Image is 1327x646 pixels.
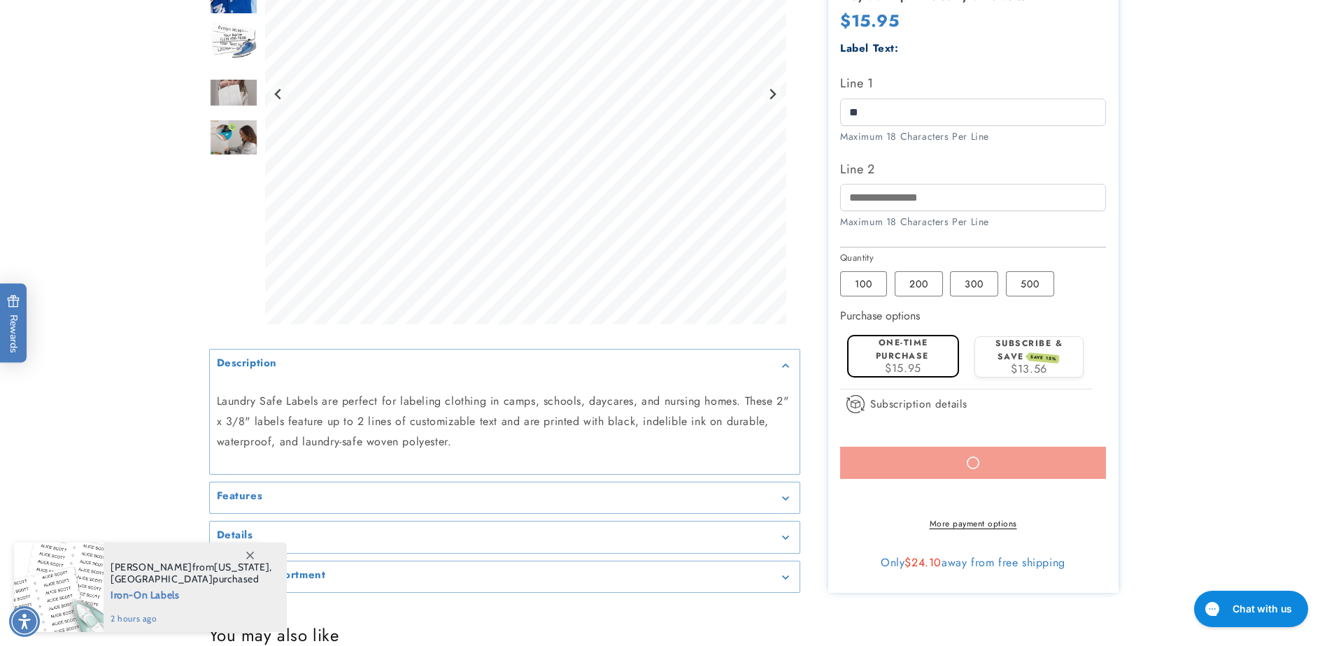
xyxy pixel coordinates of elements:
span: [US_STATE] [214,561,269,573]
div: Go to slide 4 [209,17,258,66]
span: 2 hours ago [111,612,272,625]
span: Subscription details [870,396,967,412]
label: One-time purchase [876,336,929,362]
span: 24.10 [911,554,942,570]
button: Go to last slide [269,85,288,104]
h2: Description [217,357,278,371]
div: Only away from free shipping [840,556,1106,570]
span: Add to cart [933,457,1013,469]
div: Maximum 18 Characters Per Line [840,215,1106,229]
label: 200 [895,271,943,296]
div: Go to slide 6 [209,120,258,168]
label: Subscribe & save [995,337,1063,363]
h2: Details [217,529,253,543]
img: Iron-on name labels with an iron [209,17,258,66]
summary: Features [210,482,800,514]
button: Add to cart [840,447,1106,479]
span: [GEOGRAPHIC_DATA] [111,573,213,585]
h2: Features [217,489,263,503]
a: More payment options [840,517,1106,530]
iframe: Sign Up via Text for Offers [11,534,177,576]
summary: Details [210,522,800,553]
span: SAVE 15% [1028,352,1059,364]
img: Iron-On Labels - Label Land [209,120,258,168]
span: $15.95 [840,8,900,33]
summary: Inclusive assortment [210,561,800,593]
span: from , purchased [111,561,272,585]
label: Line 1 [840,72,1106,94]
button: Next slide [762,85,781,104]
label: 500 [1006,271,1054,296]
span: Rewards [7,295,20,353]
span: Iron-On Labels [111,585,272,603]
legend: Quantity [840,251,875,265]
p: Laundry Safe Labels are perfect for labeling clothing in camps, schools, daycares, and nursing ho... [217,392,793,452]
h2: You may also like [209,624,1119,646]
label: Line 2 [840,158,1106,180]
iframe: Gorgias live chat messenger [1187,586,1313,632]
img: null [209,78,258,107]
span: $ [904,554,911,570]
label: Purchase options [840,308,920,324]
span: $15.95 [885,360,921,376]
label: 300 [950,271,998,296]
label: 100 [840,271,887,296]
div: Go to slide 5 [209,69,258,117]
summary: Description [210,350,800,381]
div: Maximum 18 Characters Per Line [840,129,1106,144]
label: Label Text: [840,41,899,56]
div: Accessibility Menu [9,606,40,637]
span: $13.56 [1011,361,1047,377]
